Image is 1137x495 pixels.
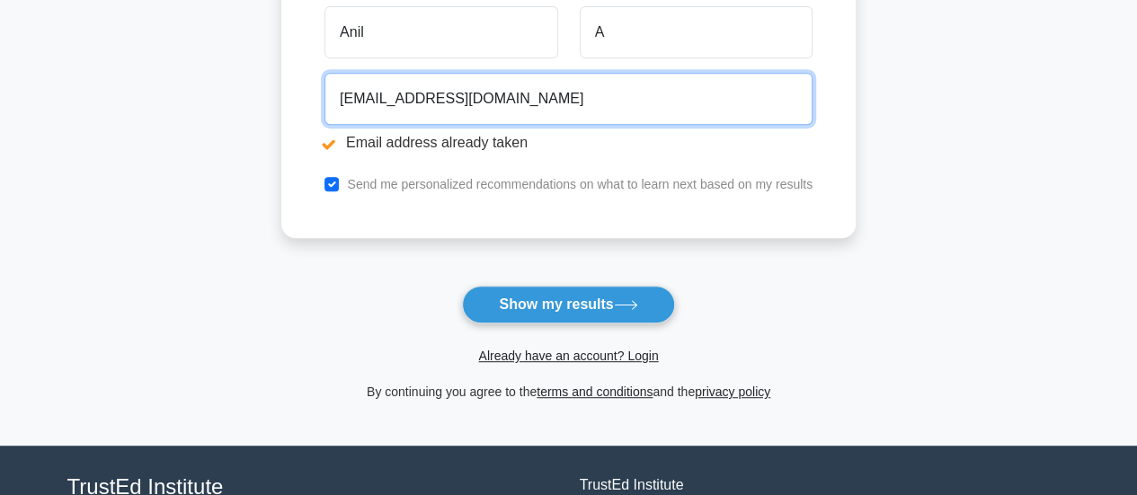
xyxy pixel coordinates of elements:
[537,385,653,399] a: terms and conditions
[478,349,658,363] a: Already have an account? Login
[695,385,770,399] a: privacy policy
[324,132,813,154] li: Email address already taken
[324,6,557,58] input: First name
[347,177,813,191] label: Send me personalized recommendations on what to learn next based on my results
[462,286,674,323] button: Show my results
[324,73,813,125] input: Email
[271,381,866,402] div: By continuing you agree to the and the
[580,6,813,58] input: Last name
